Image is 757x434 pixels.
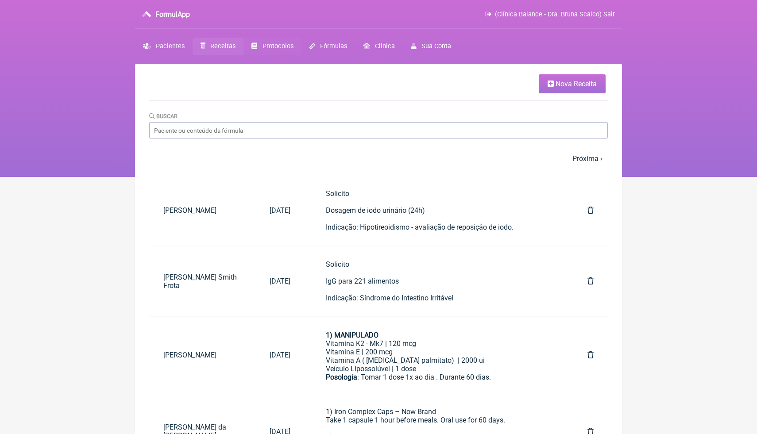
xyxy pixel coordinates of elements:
[326,260,552,302] div: Solicito IgG para 221 alimentos Indicação: Síndrome do Intestino Irritável
[572,154,603,163] a: Próxima ›
[149,149,608,168] nav: pager
[193,38,243,55] a: Receitas
[255,270,305,292] a: [DATE]
[403,38,459,55] a: Sua Conta
[312,253,566,309] a: SolicitoIgG para 221 alimentosIndicação: Síndrome do Intestino Irritável
[255,199,305,222] a: [DATE]
[255,344,305,366] a: [DATE]
[149,344,255,366] a: [PERSON_NAME]
[326,373,357,381] strong: Posologia
[301,38,355,55] a: Fórmulas
[539,74,606,93] a: Nova Receita
[155,10,190,19] h3: FormulApp
[326,416,552,424] div: Take 1 capsule 1 hour before meals. Oral use for 60 days.
[243,38,301,55] a: Protocolos
[149,266,255,297] a: [PERSON_NAME] Smith Frota
[312,182,566,238] a: SolicitoDosagem de iodo urinário (24h)Indicação: Hipotireoidismo - avaliação de reposição de iodo.
[312,324,566,386] a: 1) MANIPULADOVitamina K2 - Mk7 | 120 mcgVitamina E | 200 mcgVitamina A ( [MEDICAL_DATA] palmitato...
[149,122,608,138] input: Paciente ou conteúdo da fórmula
[149,199,255,222] a: [PERSON_NAME]
[326,373,552,399] div: : Tomar 1 dose 1x ao dia . Durante 60 dias.ㅤ
[326,356,552,365] div: Vitamina A ( [MEDICAL_DATA] palmitato) | 2000 ui
[495,11,615,18] span: (Clínica Balance - Dra. Bruna Scalco) Sair
[326,339,552,356] div: Vitamina K2 - Mk7 | 120 mcg Vitamina E | 200 mcg
[149,113,178,119] label: Buscar
[326,189,552,231] div: Solicito Dosagem de iodo urinário (24h) Indicação: Hipotireoidismo - avaliação de reposição de iodo.
[375,42,395,50] span: Clínica
[485,11,615,18] a: (Clínica Balance - Dra. Bruna Scalco) Sair
[421,42,451,50] span: Sua Conta
[320,42,347,50] span: Fórmulas
[210,42,236,50] span: Receitas
[326,365,552,373] div: Veículo Lipossolúvel | 1 dose
[556,80,597,88] span: Nova Receita
[263,42,294,50] span: Protocolos
[326,331,378,339] strong: 1) MANIPULADO
[355,38,403,55] a: Clínica
[326,407,552,416] div: 1) Iron Complex Caps – Now Brand
[135,38,193,55] a: Pacientes
[156,42,185,50] span: Pacientes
